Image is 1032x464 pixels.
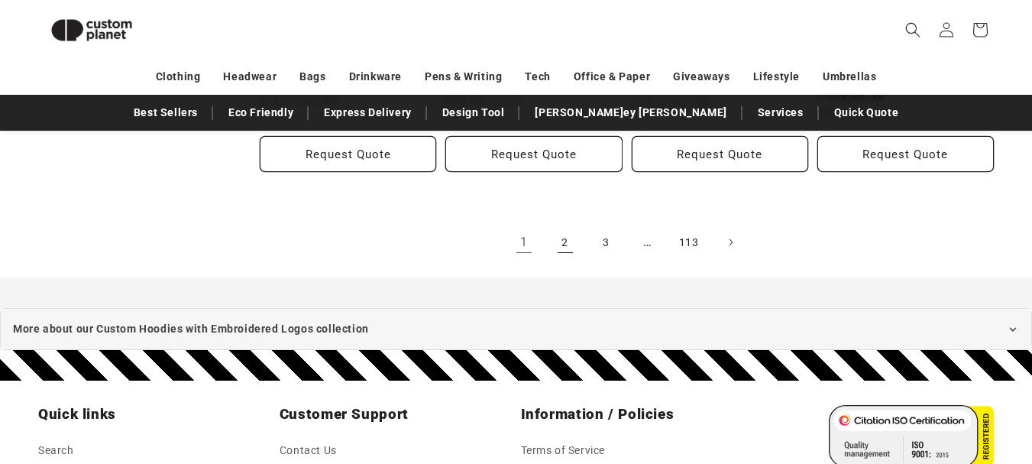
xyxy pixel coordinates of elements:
a: Search [38,441,74,464]
a: Clothing [156,63,201,90]
summary: Search [896,13,930,47]
a: Services [750,99,811,126]
img: Custom Planet [38,6,145,54]
a: Lifestyle [753,63,800,90]
a: Office & Paper [574,63,650,90]
button: Request Quote [445,136,622,172]
h2: Customer Support [280,405,512,423]
a: Express Delivery [316,99,419,126]
a: Contact Us [280,441,337,464]
button: Request Quote [260,136,436,172]
span: … [631,226,665,259]
a: Headwear [223,63,277,90]
a: Page 113 [672,226,706,259]
a: Next page [713,226,747,259]
a: Tech [525,63,550,90]
a: Umbrellas [823,63,876,90]
a: Terms of Service [521,441,606,464]
a: Page 2 [548,226,582,259]
a: Drinkware [349,63,402,90]
a: Quick Quote [827,99,907,126]
a: Page 1 [507,226,541,259]
h2: Quick links [38,405,270,423]
span: More about our Custom Hoodies with Embroidered Logos collection [13,320,369,339]
a: Page 3 [590,226,623,259]
h2: Information / Policies [521,405,753,423]
button: Request Quote [632,136,808,172]
button: Request Quote [817,136,994,172]
a: Giveaways [673,63,730,90]
nav: Pagination [260,226,994,259]
a: Best Sellers [126,99,205,126]
a: [PERSON_NAME]ey [PERSON_NAME] [527,99,734,126]
a: Bags [299,63,325,90]
a: Pens & Writing [425,63,502,90]
iframe: Chat Widget [777,299,1032,464]
a: Design Tool [435,99,513,126]
a: Eco Friendly [221,99,301,126]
